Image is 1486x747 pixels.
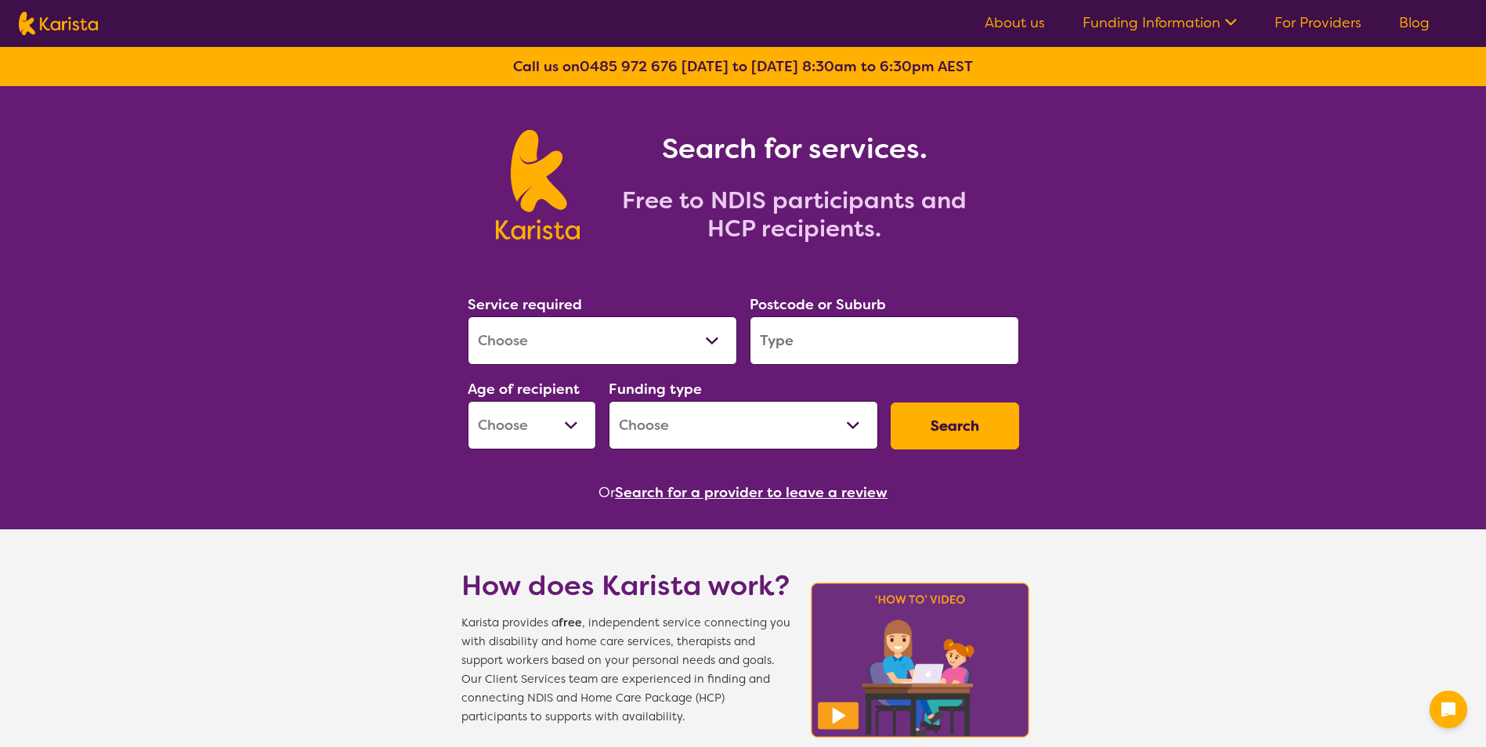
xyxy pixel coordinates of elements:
a: 0485 972 676 [580,57,678,76]
span: Karista provides a , independent service connecting you with disability and home care services, t... [461,614,790,727]
label: Funding type [609,380,702,399]
label: Postcode or Suburb [750,295,886,314]
label: Age of recipient [468,380,580,399]
a: About us [985,13,1045,32]
span: Or [598,481,615,504]
img: Karista logo [496,130,580,240]
button: Search [891,402,1019,449]
a: Blog [1399,13,1430,32]
input: Type [750,316,1019,365]
img: Karista video [806,578,1035,742]
button: Search for a provider to leave a review [615,481,888,504]
img: Karista logo [19,12,98,35]
a: For Providers [1274,13,1361,32]
h1: How does Karista work? [461,567,790,604]
h2: Free to NDIS participants and HCP recipients. [598,186,990,243]
h1: Search for services. [598,130,990,168]
label: Service required [468,295,582,314]
b: free [559,615,582,630]
a: Funding Information [1083,13,1237,32]
b: Call us on [DATE] to [DATE] 8:30am to 6:30pm AEST [513,57,973,76]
